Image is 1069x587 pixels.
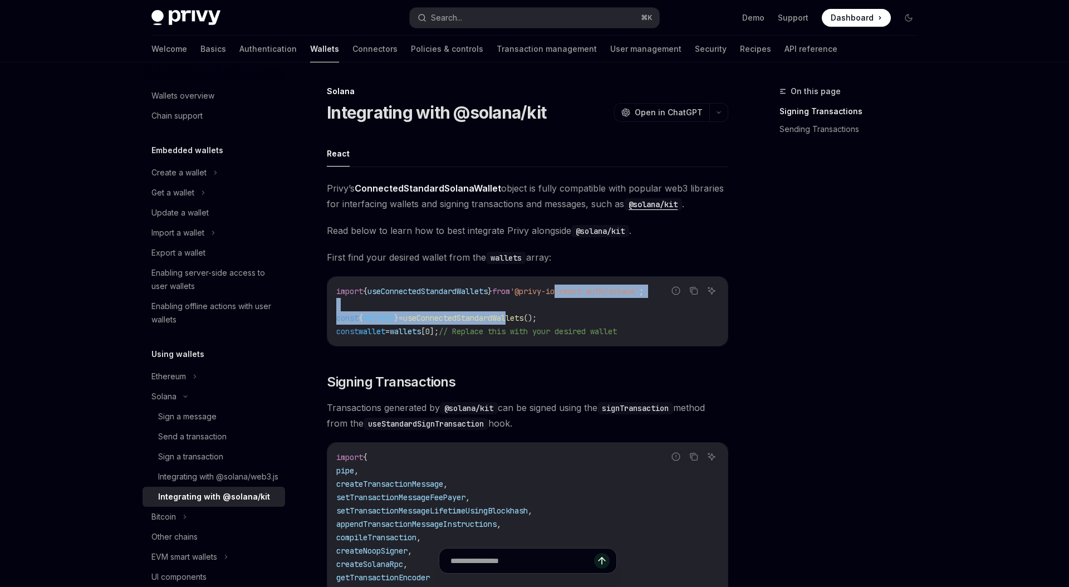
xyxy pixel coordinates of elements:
a: Wallets [310,36,339,62]
span: Transactions generated by can be signed using the method from the hook. [327,400,728,431]
span: On this page [791,85,841,98]
div: Integrating with @solana/kit [158,490,270,503]
code: signTransaction [597,402,673,414]
div: Enabling offline actions with user wallets [151,300,278,326]
a: @solana/kit [624,198,682,209]
span: setTransactionMessageFeePayer [336,492,465,502]
div: Update a wallet [151,206,209,219]
div: Solana [151,390,176,403]
a: Security [695,36,727,62]
span: } [394,313,399,323]
span: ; [639,286,644,296]
span: , [354,466,359,476]
div: Ethereum [151,370,186,383]
div: Create a wallet [151,166,207,179]
span: { [363,452,367,462]
a: Welcome [151,36,187,62]
span: , [465,492,470,502]
a: Authentication [239,36,297,62]
span: } [488,286,492,296]
a: Recipes [740,36,771,62]
span: [ [421,326,425,336]
a: Sending Transactions [779,120,926,138]
div: Sign a transaction [158,450,223,463]
a: Dashboard [822,9,891,27]
a: Integrating with @solana/web3.js [143,467,285,487]
span: , [528,506,532,516]
a: Wallets overview [143,86,285,106]
span: Signing Transactions [327,373,455,391]
span: , [443,479,448,489]
span: = [399,313,403,323]
a: API reference [784,36,837,62]
span: const [336,326,359,336]
span: import [336,452,363,462]
h5: Embedded wallets [151,144,223,157]
button: Open in ChatGPT [614,103,709,122]
code: wallets [486,252,526,264]
button: Send message [594,553,610,569]
span: 0 [425,326,430,336]
a: Sign a transaction [143,447,285,467]
button: Search...⌘K [410,8,659,28]
span: wallets [363,313,394,323]
div: Integrating with @solana/web3.js [158,470,278,483]
a: User management [610,36,681,62]
a: Basics [200,36,226,62]
a: Signing Transactions [779,102,926,120]
button: Toggle dark mode [900,9,918,27]
span: = [385,326,390,336]
span: (); [523,313,537,323]
span: const [336,313,359,323]
div: Send a transaction [158,430,227,443]
a: Export a wallet [143,243,285,263]
span: Read below to learn how to best integrate Privy alongside . [327,223,728,238]
a: Enabling server-side access to user wallets [143,263,285,296]
button: Report incorrect code [669,283,683,298]
a: Sign a message [143,407,285,427]
div: Other chains [151,530,198,544]
span: , [497,519,501,529]
a: UI components [143,567,285,587]
button: Copy the contents from the code block [686,283,701,298]
div: Chain support [151,109,203,123]
span: wallets [390,326,421,336]
div: Search... [431,11,462,25]
span: Dashboard [831,12,874,23]
span: First find your desired wallet from the array: [327,250,728,265]
div: Solana [327,86,728,97]
span: createTransactionMessage [336,479,443,489]
span: '@privy-io/react-auth/solana' [510,286,639,296]
span: appendTransactionMessageInstructions [336,519,497,529]
span: from [492,286,510,296]
button: Copy the contents from the code block [686,449,701,464]
span: useConnectedStandardWallets [367,286,488,296]
code: @solana/kit [571,225,629,237]
div: Import a wallet [151,226,204,239]
span: , [416,532,421,542]
span: ]; [430,326,439,336]
a: Demo [742,12,764,23]
div: Wallets overview [151,89,214,102]
div: Export a wallet [151,246,205,260]
span: // Replace this with your desired wallet [439,326,617,336]
h1: Integrating with @solana/kit [327,102,546,123]
span: wallet [359,326,385,336]
code: useStandardSignTransaction [364,418,488,430]
button: Report incorrect code [669,449,683,464]
div: Bitcoin [151,510,176,524]
button: Ask AI [704,449,719,464]
span: import [336,286,363,296]
div: Sign a message [158,410,217,423]
span: { [359,313,363,323]
div: UI components [151,570,207,584]
code: @solana/kit [440,402,498,414]
a: Enabling offline actions with user wallets [143,296,285,330]
span: useConnectedStandardWallets [403,313,523,323]
h5: Using wallets [151,348,204,361]
a: Other chains [143,527,285,547]
span: setTransactionMessageLifetimeUsingBlockhash [336,506,528,516]
div: EVM smart wallets [151,550,217,564]
a: Send a transaction [143,427,285,447]
img: dark logo [151,10,220,26]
